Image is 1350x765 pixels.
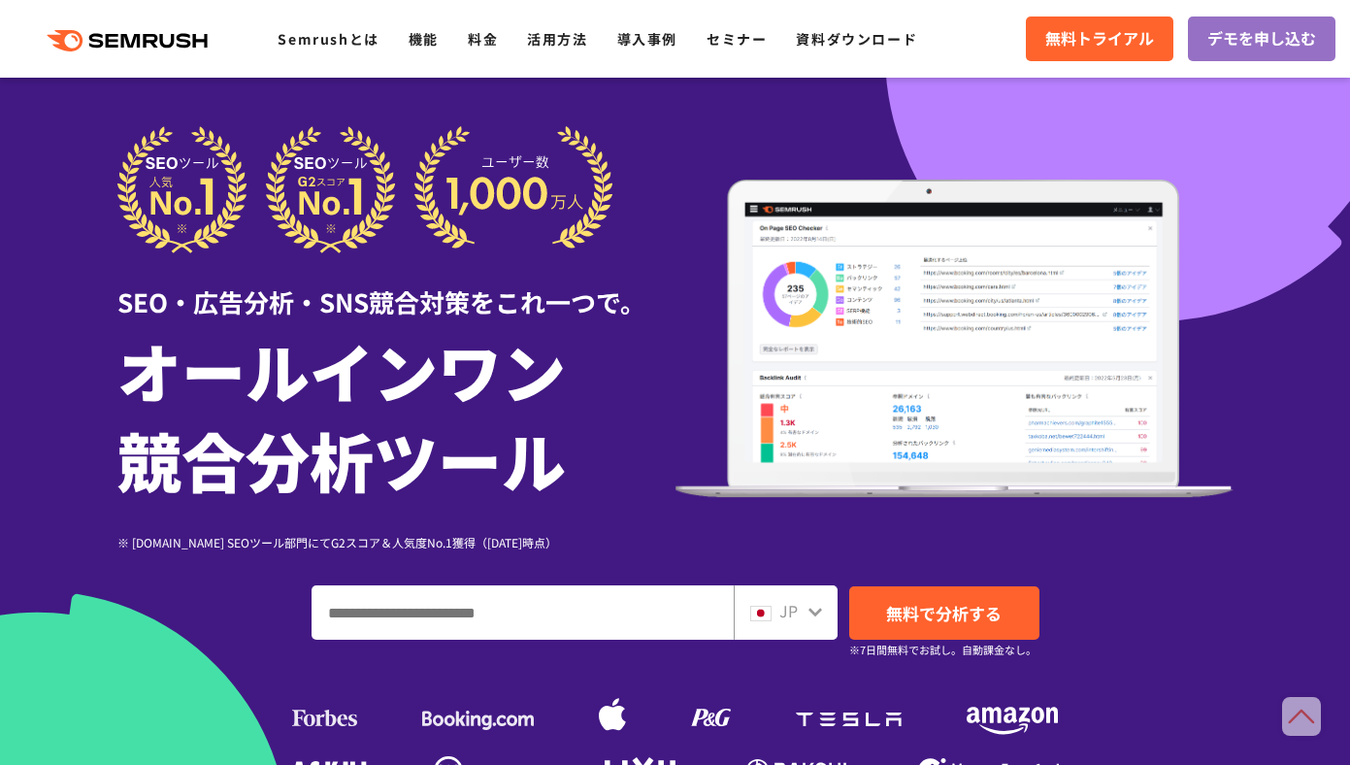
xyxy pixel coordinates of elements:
span: 無料トライアル [1045,26,1154,51]
small: ※7日間無料でお試し。自動課金なし。 [849,641,1037,659]
a: Semrushとは [278,29,379,49]
span: 無料で分析する [886,601,1002,625]
div: SEO・広告分析・SNS競合対策をこれ一つで。 [117,253,675,320]
span: JP [779,599,798,622]
div: ※ [DOMAIN_NAME] SEOツール部門にてG2スコア＆人気度No.1獲得（[DATE]時点） [117,533,675,551]
a: 機能 [409,29,439,49]
a: デモを申し込む [1188,17,1335,61]
span: デモを申し込む [1207,26,1316,51]
h1: オールインワン 競合分析ツール [117,325,675,504]
a: 無料で分析する [849,586,1039,640]
a: 活用方法 [527,29,587,49]
a: 資料ダウンロード [796,29,917,49]
a: 料金 [468,29,498,49]
a: 導入事例 [617,29,677,49]
a: 無料トライアル [1026,17,1173,61]
input: ドメイン、キーワードまたはURLを入力してください [313,586,733,639]
a: セミナー [707,29,767,49]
